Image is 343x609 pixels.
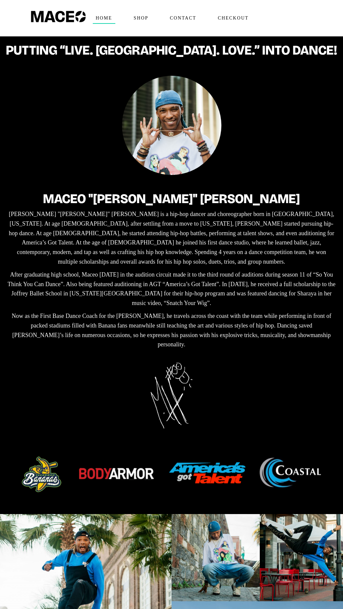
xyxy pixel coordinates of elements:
span: Contact [167,13,199,23]
p: After graduating high school, Maceo [DATE] in the audition circuit made it to the third round of ... [7,270,336,308]
p: Now as the First Base Dance Coach for the [PERSON_NAME], he travels across the coast with the tea... [7,311,336,349]
span: Home [93,13,115,23]
img: Maceo Harrison Signature [150,363,193,429]
span: Checkout [215,13,251,23]
span: Shop [131,13,151,23]
img: brands_maceo [14,455,329,494]
img: Maceo Harrison [122,76,221,175]
h2: Maceo "[PERSON_NAME]" [PERSON_NAME] [7,192,336,206]
p: [PERSON_NAME] "[PERSON_NAME]" [PERSON_NAME] is a hip-hop dancer and choreographer born in [GEOGRA... [7,209,336,267]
